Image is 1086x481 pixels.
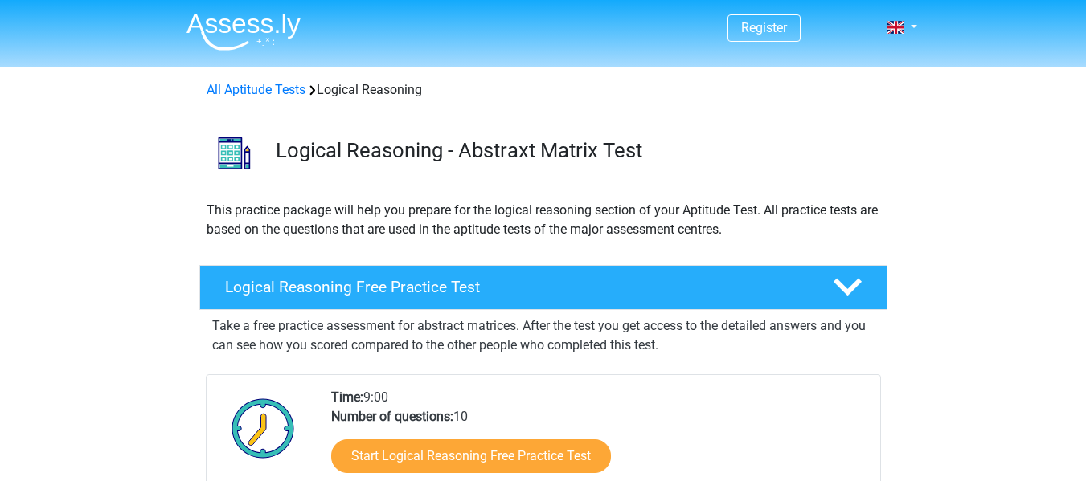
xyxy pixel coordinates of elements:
a: Register [741,20,787,35]
b: Number of questions: [331,409,453,424]
h4: Logical Reasoning Free Practice Test [225,278,807,296]
p: This practice package will help you prepare for the logical reasoning section of your Aptitude Te... [207,201,880,239]
b: Time: [331,389,363,405]
p: Take a free practice assessment for abstract matrices. After the test you get access to the detai... [212,316,875,355]
a: All Aptitude Tests [207,82,305,97]
a: Logical Reasoning Free Practice Test [193,265,894,310]
div: Logical Reasoning [200,80,887,100]
a: Start Logical Reasoning Free Practice Test [331,439,611,473]
h3: Logical Reasoning - Abstraxt Matrix Test [276,138,875,163]
img: logical reasoning [200,119,268,187]
img: Clock [223,388,304,468]
img: Assessly [186,13,301,51]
